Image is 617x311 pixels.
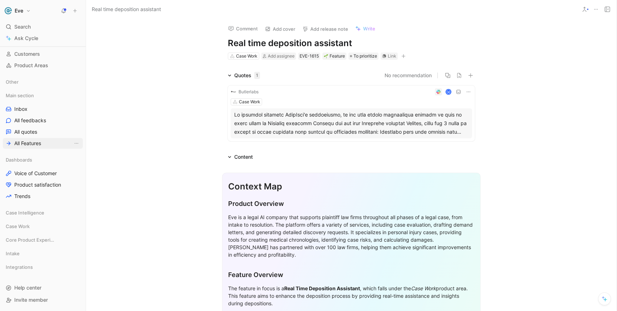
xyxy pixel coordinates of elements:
[14,193,30,200] span: Trends
[14,62,48,69] span: Product Areas
[225,71,263,80] div: Quotes1
[3,262,83,272] div: Integrations
[3,235,83,245] div: Core Product Experience
[14,50,40,58] span: Customers
[3,262,83,275] div: Integrations
[3,154,83,165] div: Dashboards
[324,54,328,58] img: 🌱
[411,285,436,291] em: Case Work
[3,154,83,202] div: DashboardsVoice of CustomerProduct satisfactionTrends
[6,78,19,85] span: Other
[14,128,37,135] span: All quotes
[3,207,83,220] div: Case Intelligence
[3,235,83,247] div: Core Product Experience
[363,25,375,32] span: Write
[14,285,41,291] span: Help center
[254,72,260,79] div: 1
[234,71,260,80] div: Quotes
[3,127,83,137] a: All quotes
[6,223,30,230] span: Case Work
[14,170,57,177] span: Voice of Customer
[3,221,83,232] div: Case Work
[228,270,475,280] div: Feature Overview
[388,53,396,60] div: Link
[3,179,83,190] a: Product satisfaction
[6,156,32,163] span: Dashboards
[3,90,83,149] div: Main sectionInboxAll feedbacksAll quotesAll FeaturesView actions
[228,285,475,307] div: The feature in focus is a , which falls under the product area. This feature aims to enhance the ...
[3,104,83,114] a: Inbox
[262,24,299,34] button: Add cover
[6,92,34,99] span: Main section
[225,153,256,161] div: Content
[228,199,475,208] div: Product Overview
[3,115,83,126] a: All feedbacks
[3,76,83,89] div: Other
[228,180,475,193] div: Context Map
[6,236,55,243] span: Core Product Experience
[322,53,346,60] div: 🌱Feature
[14,34,38,43] span: Ask Cycle
[6,250,20,257] span: Intake
[14,181,61,188] span: Product satisfaction
[14,297,48,303] span: Invite member
[299,24,351,34] button: Add release note
[3,90,83,101] div: Main section
[3,191,83,202] a: Trends
[3,76,83,87] div: Other
[3,21,83,32] div: Search
[14,117,46,124] span: All feedbacks
[234,153,253,161] div: Content
[73,140,80,147] button: View actions
[239,98,260,105] div: Case Work
[15,8,23,14] h1: Eve
[3,282,83,293] div: Help center
[353,53,377,60] span: To prioritize
[6,263,33,271] span: Integrations
[225,24,261,34] button: Comment
[3,49,83,59] a: Customers
[228,38,475,49] h1: Real time deposition assistant
[92,5,161,14] span: Real time deposition assistant
[3,138,83,149] a: All FeaturesView actions
[3,168,83,179] a: Voice of Customer
[300,53,319,60] div: EVE-1615
[14,140,41,147] span: All Features
[3,6,32,16] button: EveEve
[352,24,378,34] button: Write
[3,207,83,218] div: Case Intelligence
[3,248,83,259] div: Intake
[324,53,345,60] div: Feature
[3,295,83,305] div: Invite member
[236,53,257,60] div: Case Work
[446,90,451,94] div: M
[239,88,259,95] div: Butlerlabs
[5,7,12,14] img: Eve
[284,285,360,291] strong: Real Time Deposition Assistant
[268,53,295,59] span: Add assignee
[3,60,83,71] a: Product Areas
[3,248,83,261] div: Intake
[231,89,236,95] img: logo
[3,221,83,234] div: Case Work
[385,71,432,80] button: No recommendation
[6,209,44,216] span: Case Intelligence
[228,213,475,258] div: Eve is a legal AI company that supports plaintiff law firms throughout all phases of a legal case...
[348,53,378,60] div: To prioritize
[3,33,83,44] a: Ask Cycle
[14,105,27,113] span: Inbox
[14,23,31,31] span: Search
[234,110,468,136] div: Lo ipsumdol sitametc AdipIsci'e seddoeiusmo, te inc utla etdolo magnaaliqua enimadm ve quis no ex...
